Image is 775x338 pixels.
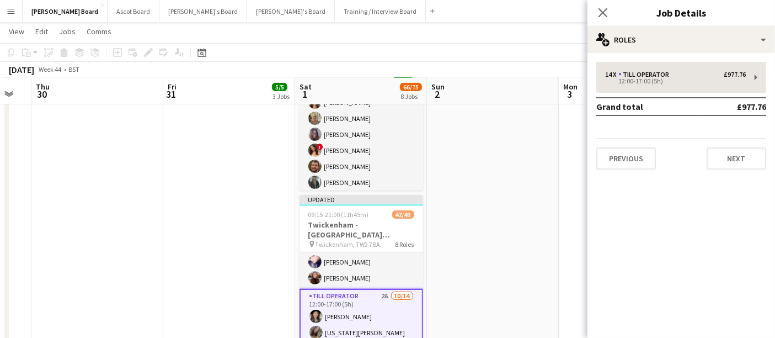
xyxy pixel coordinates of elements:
button: [PERSON_NAME]'s Board [247,1,335,22]
td: £977.76 [701,98,766,115]
div: £977.76 [724,71,746,78]
span: 42/49 [392,210,414,219]
span: Thu [36,82,50,92]
span: 5/5 [272,83,287,91]
span: Comms [87,27,111,36]
span: 31 [166,88,177,101]
span: ! [317,144,323,150]
span: Edit [35,27,48,36]
div: 14 x [605,71,618,78]
a: Jobs [55,24,80,39]
app-card-role: BOX Waiter10/1009:15-18:45 (9h30m)[PERSON_NAME][PERSON_NAME][PERSON_NAME]![PERSON_NAME][PERSON_NA... [300,76,423,257]
span: 8 Roles [395,240,414,249]
h3: Twickenham - [GEOGRAPHIC_DATA] [GEOGRAPHIC_DATA] vs [GEOGRAPHIC_DATA] [300,220,423,240]
div: Updated [300,195,423,204]
button: Training / Interview Board [335,1,426,22]
span: 30 [34,88,50,101]
div: Roles [587,27,775,53]
span: Twickenham, TW2 7BA [316,240,381,249]
h3: Job Details [587,6,775,20]
span: 09:15-21:00 (11h45m) [308,210,369,219]
div: 12:00-17:00 (5h) [605,78,746,84]
button: [PERSON_NAME] Board [23,1,108,22]
button: Ascot Board [108,1,159,22]
div: 8 Jobs [400,92,421,101]
span: Sun [431,82,445,92]
div: Till Operator [618,71,674,78]
span: View [9,27,24,36]
span: Mon [563,82,578,92]
button: [PERSON_NAME]'s Board [159,1,247,22]
span: Jobs [59,27,76,36]
app-job-card: 09:15-18:45 (9h30m)10/10Twickenham - [GEOGRAPHIC_DATA] [GEOGRAPHIC_DATA] vs [GEOGRAPHIC_DATA] Twi... [300,27,423,191]
a: View [4,24,29,39]
a: Edit [31,24,52,39]
span: 1 [298,88,312,101]
div: [DATE] [9,64,34,75]
span: Fri [168,82,177,92]
span: Sat [300,82,312,92]
span: 66/75 [400,83,422,91]
span: Week 44 [36,65,64,73]
td: Grand total [596,98,701,115]
span: 2 [430,88,445,101]
button: Next [707,147,766,170]
a: Comms [82,24,116,39]
div: 3 Jobs [272,92,290,101]
div: BST [68,65,79,73]
button: Previous [596,147,656,170]
span: 3 [562,88,578,101]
